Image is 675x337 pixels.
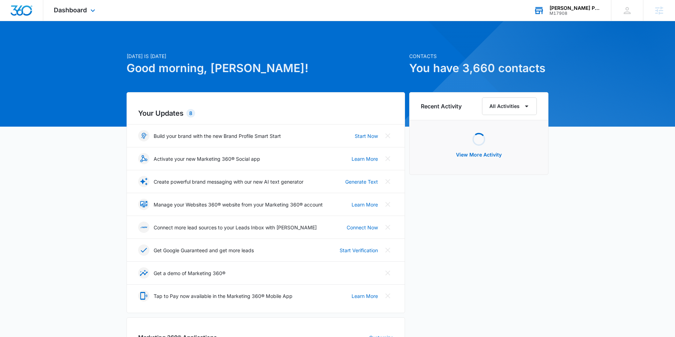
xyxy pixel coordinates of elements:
p: Get Google Guaranteed and get more leads [154,247,254,254]
p: Tap to Pay now available in the Marketing 360® Mobile App [154,292,292,300]
a: Start Verification [340,247,378,254]
button: Close [382,244,393,256]
p: Contacts [409,52,548,60]
button: Close [382,153,393,164]
h1: You have 3,660 contacts [409,60,548,77]
button: Close [382,130,393,141]
h1: Good morning, [PERSON_NAME]! [127,60,405,77]
p: [DATE] is [DATE] [127,52,405,60]
span: Dashboard [54,6,87,14]
h2: Your Updates [138,108,393,119]
button: Close [382,290,393,301]
button: All Activities [482,97,537,115]
button: Close [382,199,393,210]
a: Learn More [352,201,378,208]
a: Learn More [352,155,378,163]
div: account name [549,5,601,11]
p: Create powerful brand messaging with our new AI text generator [154,178,303,185]
p: Activate your new Marketing 360® Social app [154,155,260,163]
button: Close [382,267,393,279]
div: account id [549,11,601,16]
a: Start Now [355,132,378,140]
div: 8 [186,109,195,117]
p: Build your brand with the new Brand Profile Smart Start [154,132,281,140]
a: Connect Now [347,224,378,231]
p: Get a demo of Marketing 360® [154,269,225,277]
a: Generate Text [345,178,378,185]
a: Learn More [352,292,378,300]
button: View More Activity [449,146,509,163]
p: Connect more lead sources to your Leads Inbox with [PERSON_NAME] [154,224,317,231]
button: Close [382,176,393,187]
p: Manage your Websites 360® website from your Marketing 360® account [154,201,323,208]
h6: Recent Activity [421,102,462,110]
button: Close [382,222,393,233]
